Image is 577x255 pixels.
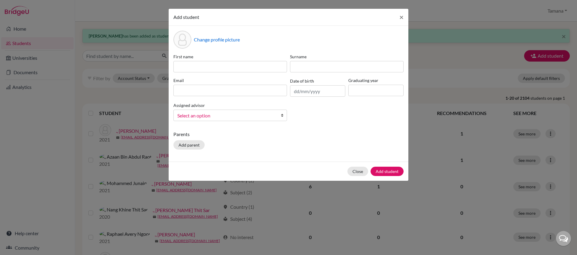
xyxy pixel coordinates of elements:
span: Add student [173,14,199,20]
label: Date of birth [290,78,314,84]
label: First name [173,53,287,60]
button: Close [347,167,368,176]
label: Graduating year [348,77,404,83]
button: Add parent [173,140,205,150]
span: Select an option [177,112,275,120]
label: Email [173,77,287,83]
span: Help [14,4,26,10]
button: Close [395,9,408,26]
input: dd/mm/yyyy [290,85,345,97]
label: Assigned advisor [173,102,205,108]
div: Profile picture [173,31,191,49]
label: Surname [290,53,404,60]
span: × [399,13,404,21]
button: Add student [371,167,404,176]
p: Parents [173,131,404,138]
